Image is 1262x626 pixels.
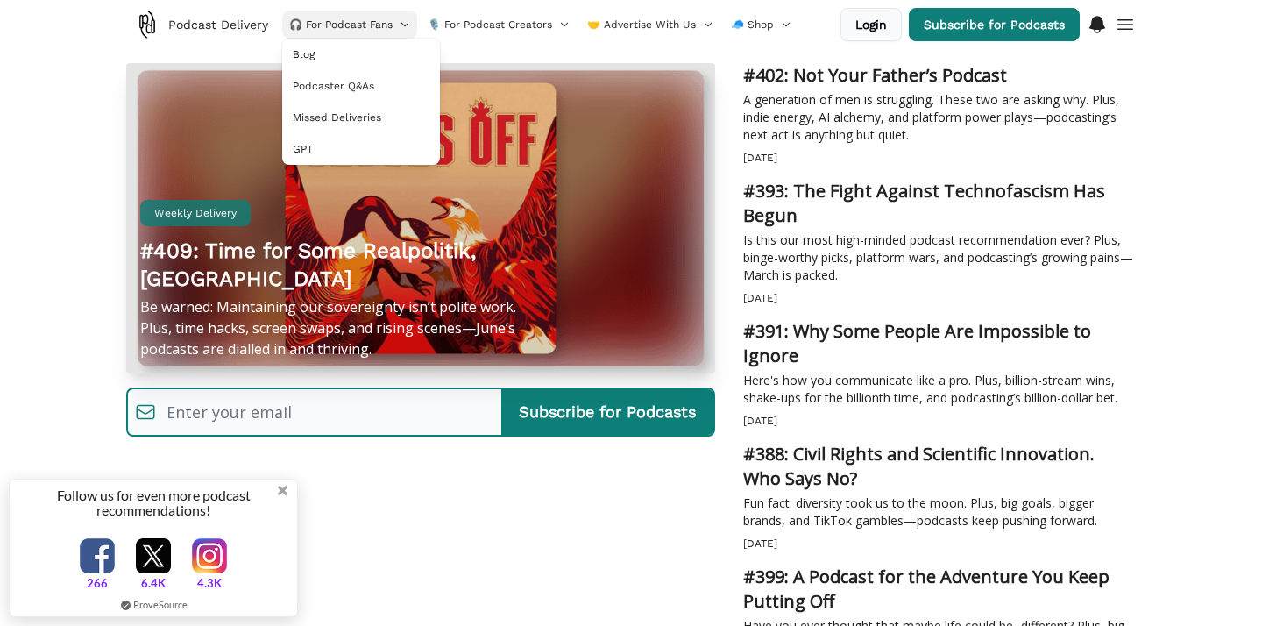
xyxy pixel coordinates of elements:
a: #402: Not Your Father’s PodcastA generation of men is struggling. These two are asking why. Plus,... [743,63,1136,144]
a: Missed Deliveries [282,102,440,133]
button: 🧢 Shop [724,11,798,39]
img: twitterlogo [136,538,171,573]
time: [DATE] [743,537,777,550]
a: #393: The Fight Against Technofascism Has BegunIs this our most high-minded podcast recommendatio... [743,179,1136,284]
time: [DATE] [743,292,777,304]
img: facebooklogo [80,538,115,573]
h2: #409: Time for Some Realpolitik, [GEOGRAPHIC_DATA] [140,237,533,293]
a: Blog [282,39,440,70]
span: Follow us for even more podcast recommendations! [57,487,251,518]
span: 🎧 For Podcast Fans [289,18,393,32]
h2: #388: Civil Rights and Scientific Innovation. Who Says No? [743,442,1136,491]
button: 🎧 For Podcast Fans [282,11,417,39]
p: Here's how you communicate like a pro. Plus, billion-stream wins, shake-ups for the billionth tim... [743,372,1136,407]
a: Podcaster Q&As [282,70,440,102]
span: 4.3K [197,575,222,591]
span: GPT [293,142,313,156]
img: Podcast Delivery logo [133,11,161,39]
span: 266 [87,575,108,591]
a: Subscribe for Podcasts [909,8,1080,41]
button: Menu [1115,9,1136,35]
time: [DATE] [743,415,777,427]
button: Menu [1087,9,1108,35]
span: Podcaster Q&As [293,79,374,93]
a: #391: Why Some People Are Impossible to IgnoreHere's how you communicate like a pro. Plus, billio... [743,319,1136,407]
h2: #391: Why Some People Are Impossible to Ignore [743,319,1136,368]
input: Enter your email [156,393,501,431]
p: A generation of men is struggling. These two are asking why. Plus, indie energy, AI alchemy, and ... [743,91,1136,144]
span: Blog [293,47,315,61]
time: [DATE] [743,152,777,164]
input: Subscribe for Podcasts [501,389,713,435]
button: Login [840,8,902,41]
p: Fun fact: diversity took us to the moon. Plus, big goals, bigger brands, and TikTok gambles—podca... [743,494,1136,530]
span: Podcast Delivery [168,16,268,33]
h2: #399: A Podcast for the Adventure You Keep Putting Off [743,565,1136,614]
p: Be warned: Maintaining our sovereignty isn’t polite work. Plus, time hacks, screen swaps, and ris... [140,296,533,359]
button: 🤝 Advertise With Us [580,11,720,39]
span: 🧢 Shop [731,18,774,32]
a: ProveSource [133,597,188,612]
p: Is this our most high-minded podcast recommendation ever? Plus, binge-worthy picks, platform wars... [743,231,1136,284]
a: #388: Civil Rights and Scientific Innovation. Who Says No?Fun fact: diversity took us to the moon... [743,442,1136,530]
span: Missed Deliveries [293,110,381,124]
img: instagramlogo [192,538,227,573]
button: 🎙️ For Podcast Creators [421,11,577,39]
h2: #393: The Fight Against Technofascism Has Begun [743,179,1136,228]
a: #409: Time for Some Realpolitik, CanadaWeekly Delivery#409: Time for Some Realpolitik, [GEOGRAPHI... [126,63,715,373]
span: 🎙️ For Podcast Creators [428,18,552,32]
a: GPT [282,133,440,165]
span: 🤝 Advertise With Us [587,18,696,32]
h2: #402: Not Your Father’s Podcast [743,63,1136,88]
span: Weekly Delivery [154,207,237,223]
span: 6.4K [141,575,166,591]
a: Podcast Delivery logoPodcast Delivery [126,7,275,42]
